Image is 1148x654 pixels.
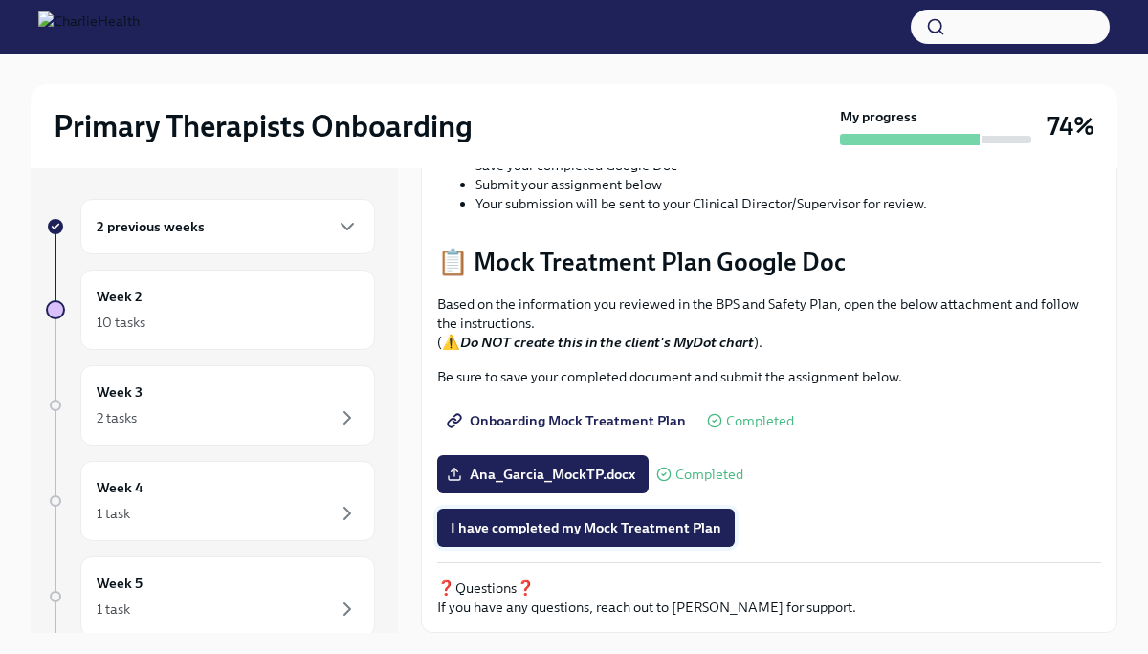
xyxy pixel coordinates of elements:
[475,194,1101,213] li: Your submission will be sent to your Clinical Director/Supervisor for review.
[97,381,143,403] h6: Week 3
[46,556,375,637] a: Week 51 task
[1047,109,1094,143] h3: 74%
[46,365,375,446] a: Week 32 tasks
[97,286,143,307] h6: Week 2
[451,465,635,484] span: Ana_Garcia_MockTP.docx
[97,408,137,427] div: 2 tasks
[437,578,1101,617] p: ❓Questions❓ If you have any questions, reach out to [PERSON_NAME] for support.
[54,107,473,145] h2: Primary Therapists Onboarding
[675,468,743,482] span: Completed
[46,270,375,350] a: Week 210 tasks
[437,367,1101,386] p: Be sure to save your completed document and submit the assignment below.
[437,402,699,440] a: Onboarding Mock Treatment Plan
[451,518,721,537] span: I have completed my Mock Treatment Plan
[46,461,375,541] a: Week 41 task
[38,11,140,42] img: CharlieHealth
[437,245,1101,279] p: 📋 Mock Treatment Plan Google Doc
[97,573,143,594] h6: Week 5
[437,294,1101,352] p: Based on the information you reviewed in the BPS and Safety Plan, open the below attachment and f...
[437,509,735,547] button: I have completed my Mock Treatment Plan
[451,411,686,430] span: Onboarding Mock Treatment Plan
[97,216,205,237] h6: 2 previous weeks
[97,599,130,619] div: 1 task
[437,455,649,493] label: Ana_Garcia_MockTP.docx
[726,414,794,428] span: Completed
[97,477,143,498] h6: Week 4
[840,107,917,126] strong: My progress
[97,313,145,332] div: 10 tasks
[475,175,1101,194] li: Submit your assignment below
[460,334,754,351] strong: Do NOT create this in the client's MyDot chart
[97,504,130,523] div: 1 task
[80,199,375,254] div: 2 previous weeks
